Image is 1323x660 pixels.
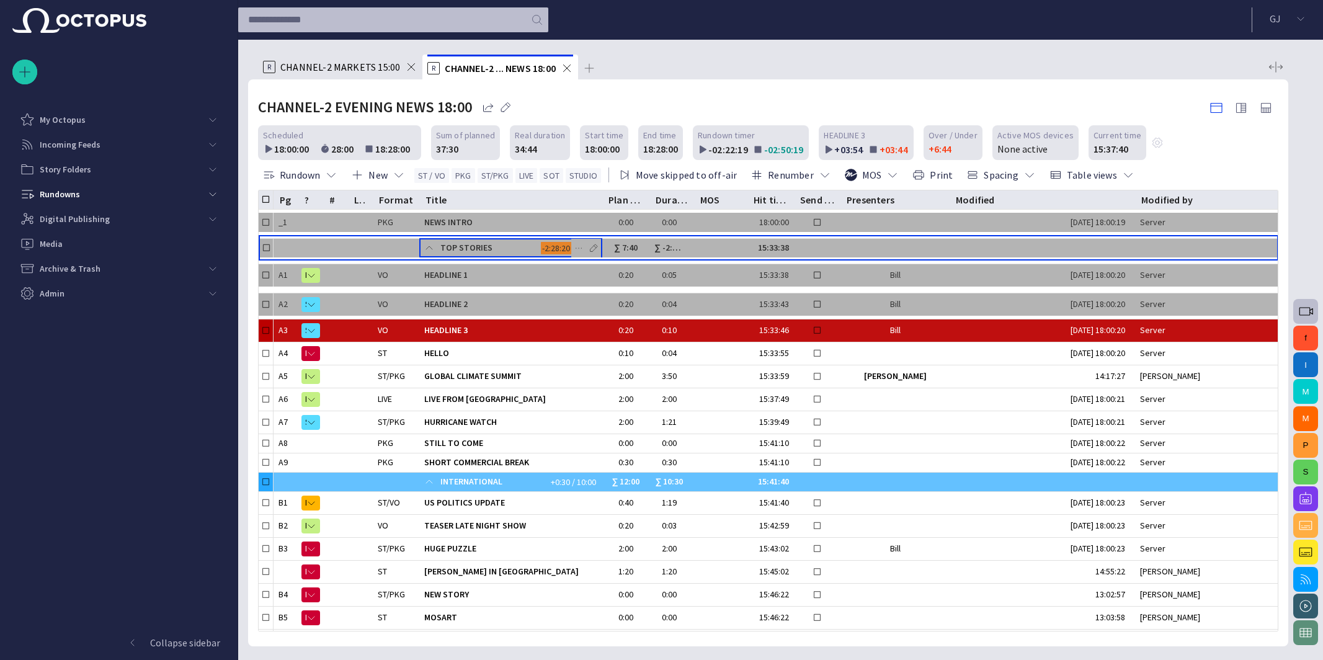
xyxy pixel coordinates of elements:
span: STILL TO COME [424,437,597,449]
div: A2 [278,298,293,310]
span: N [305,566,306,578]
div: VO [378,269,388,281]
div: ST/PKG [378,416,405,428]
div: 0:00 [607,216,644,228]
div: # [329,194,335,206]
div: 2:00 [662,543,682,555]
div: VO [378,298,388,310]
div: Server [1140,298,1170,310]
div: 0:40 [607,497,644,509]
div: 18:00:00 [752,216,789,228]
div: PKG [378,216,393,228]
div: 37:30 [436,141,458,156]
p: My Octopus [40,114,86,126]
div: 1:21 [662,416,682,428]
div: ST/PKG [378,589,405,600]
span: R [305,393,306,406]
div: 0:04 [662,347,682,359]
button: New [347,164,409,186]
div: Bill [845,324,945,336]
div: MOSART [424,607,597,629]
span: M [305,497,306,509]
div: 2:00 [607,543,644,555]
span: NEWS INTRO [424,216,597,228]
button: S [1293,460,1318,484]
button: LIVE [515,168,538,183]
div: Bill [845,543,945,555]
div: Server [1140,347,1170,359]
div: 14:55:22 [1095,566,1130,577]
span: Scheduled [263,129,304,141]
button: Print [908,164,957,186]
div: ST [378,612,387,623]
div: 1:20 [662,566,682,577]
div: ST/VO [378,497,400,509]
div: 2:00 [607,370,644,382]
div: PKG [378,457,393,468]
p: Archive & Trash [40,262,100,275]
span: Active MOS devices [997,129,1074,141]
span: TEASER LATE NIGHT SHOW [424,520,597,532]
span: Current time [1094,129,1141,141]
div: GLOBAL CLIMATE SUMMIT [424,365,597,388]
h2: CHANNEL-2 EVENING NEWS 18:00 [258,99,472,116]
span: HURRICANE WATCH [424,416,597,428]
div: Bill [845,269,945,281]
div: 10/8 18:00:21 [1071,416,1130,428]
div: 13:03:58 [1095,612,1130,623]
div: 18:00:00 [585,141,620,156]
span: N [305,543,306,555]
div: 0:05 [662,269,682,281]
div: 18:28:00 [643,141,678,156]
span: [PERSON_NAME] IN [GEOGRAPHIC_DATA] [424,566,597,577]
div: INTERNATIONAL [424,473,545,491]
div: 0:00 [662,216,682,228]
div: HUGE PUZZLE [424,538,597,560]
div: 34:44 [515,141,537,156]
div: 15:41:40 [752,473,789,491]
span: Real duration [515,129,565,141]
div: 0:10 [662,324,682,336]
span: Start time [585,129,623,141]
div: LIVE [378,393,392,405]
div: B3 [278,543,293,555]
button: PKG [452,168,475,183]
div: Janko [1140,589,1205,600]
div: ST [378,566,387,577]
span: HEADLINE 3 [424,324,597,336]
span: End time [643,129,676,141]
button: GJ [1260,7,1316,30]
div: Server [1140,543,1170,555]
span: S [305,416,306,429]
p: Collapse sidebar [150,635,220,650]
div: 0:20 [607,324,644,336]
div: Title [425,194,447,206]
button: S [301,293,320,316]
div: 15:33:59 [752,370,789,382]
button: Renumber [746,164,835,186]
div: 18:28:00 [375,141,416,156]
p: Admin [40,287,65,300]
span: CHANNEL-2 MARKETS 15:00 [280,61,400,73]
div: Server [1140,393,1170,405]
div: 15:46:22 [752,612,789,623]
div: 10/8 18:00:20 [1071,324,1130,336]
button: R [301,388,320,411]
div: 15:33:55 [752,347,789,359]
div: 10/8 18:00:21 [1071,393,1130,405]
div: 13:02:57 [1095,589,1130,600]
div: Alex [864,370,927,382]
span: SHORT COMMERCIAL BREAK [424,457,597,468]
div: Duration [656,194,688,206]
div: Modified [956,194,995,206]
div: 0:04 [662,298,682,310]
div: 10/8 18:00:23 [1071,520,1130,532]
button: ST/PKG [478,168,513,183]
p: R [263,61,275,73]
button: ST / VO [414,168,449,183]
div: 1:19 [662,497,682,509]
span: TOP STORIES [440,239,536,257]
div: 3:50 [662,370,682,382]
div: ? [305,194,309,206]
button: R [301,264,320,287]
